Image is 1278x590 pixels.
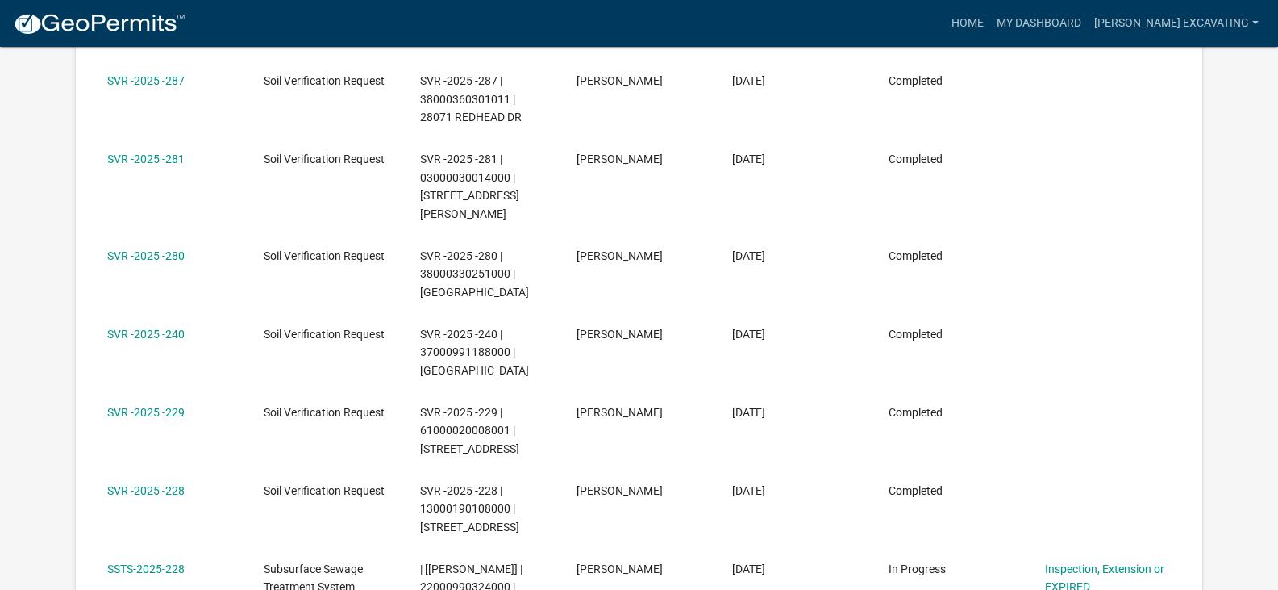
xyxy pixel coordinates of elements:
[577,74,663,87] span: cory budke
[889,74,943,87] span: Completed
[577,563,663,575] span: cory budke
[577,328,663,341] span: cory budke
[732,484,765,497] span: 07/24/2025
[420,406,519,456] span: SVR -2025 -229 | 61000020008001 | 15393 150TH ST
[420,484,519,534] span: SVR -2025 -228 | 13000190108000 | 23034 SWAN LAKE RD N
[107,484,185,497] a: SVR -2025 -228
[1088,8,1265,39] a: [PERSON_NAME] Excavating
[990,8,1088,39] a: My Dashboard
[889,484,943,497] span: Completed
[107,249,185,262] a: SVR -2025 -280
[264,153,385,165] span: Soil Verification Request
[107,563,185,575] a: SSTS-2025-228
[420,153,519,220] span: SVR -2025 -281 | 03000030014000 | 27748 BREKKE LAKE RD
[264,406,385,419] span: Soil Verification Request
[420,249,529,299] span: SVR -2025 -280 | 38000330251000 | 30733 CO HWY 1
[264,249,385,262] span: Soil Verification Request
[732,153,765,165] span: 08/21/2025
[889,249,943,262] span: Completed
[889,153,943,165] span: Completed
[889,563,946,575] span: In Progress
[577,406,663,419] span: cory budke
[732,563,765,575] span: 07/02/2025
[945,8,990,39] a: Home
[732,406,765,419] span: 07/24/2025
[889,406,943,419] span: Completed
[577,249,663,262] span: cory budke
[577,484,663,497] span: cory budke
[732,328,765,341] span: 08/01/2025
[264,484,385,497] span: Soil Verification Request
[420,74,522,124] span: SVR -2025 -287 | 38000360301011 | 28071 REDHEAD DR
[107,153,185,165] a: SVR -2025 -281
[264,328,385,341] span: Soil Verification Request
[889,328,943,341] span: Completed
[732,249,765,262] span: 08/19/2025
[577,153,663,165] span: cory budke
[107,74,185,87] a: SVR -2025 -287
[420,328,529,378] span: SVR -2025 -240 | 37000991188000 | 24864 TRI LAKES DR
[107,406,185,419] a: SVR -2025 -229
[732,74,765,87] span: 08/26/2025
[107,328,185,341] a: SVR -2025 -240
[264,74,385,87] span: Soil Verification Request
